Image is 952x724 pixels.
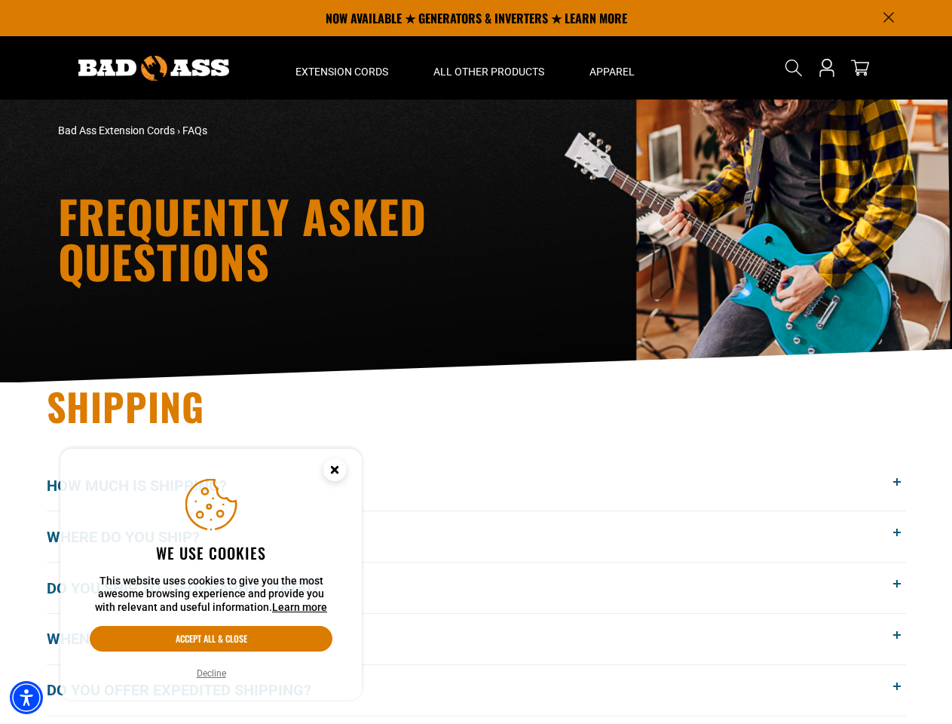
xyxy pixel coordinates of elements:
[47,665,906,716] button: Do you offer expedited shipping?
[848,59,872,77] a: cart
[308,449,362,495] button: Close this option
[47,378,205,434] span: Shipping
[47,577,341,600] span: Do you ship to [GEOGRAPHIC_DATA]?
[58,124,175,137] a: Bad Ass Extension Cords
[47,627,308,650] span: When will my order get here?
[47,511,906,562] button: Where do you ship?
[58,123,608,139] nav: breadcrumbs
[815,36,839,100] a: Open this option
[10,681,43,714] div: Accessibility Menu
[273,36,411,100] summary: Extension Cords
[47,474,249,497] span: How much is shipping?
[47,526,222,548] span: Where do you ship?
[90,543,332,563] h2: We use cookies
[567,36,657,100] summary: Apparel
[78,56,229,81] img: Bad Ass Extension Cords
[295,65,388,78] span: Extension Cords
[90,626,332,652] button: Accept all & close
[58,193,608,284] h1: Frequently Asked Questions
[782,56,806,80] summary: Search
[433,65,544,78] span: All Other Products
[47,563,906,613] button: Do you ship to [GEOGRAPHIC_DATA]?
[192,666,231,681] button: Decline
[177,124,180,137] span: ›
[182,124,207,137] span: FAQs
[90,575,332,615] p: This website uses cookies to give you the most awesome browsing experience and provide you with r...
[60,449,362,701] aside: Cookie Consent
[589,65,635,78] span: Apparel
[411,36,567,100] summary: All Other Products
[272,601,327,613] a: This website uses cookies to give you the most awesome browsing experience and provide you with r...
[47,614,906,664] button: When will my order get here?
[47,461,906,511] button: How much is shipping?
